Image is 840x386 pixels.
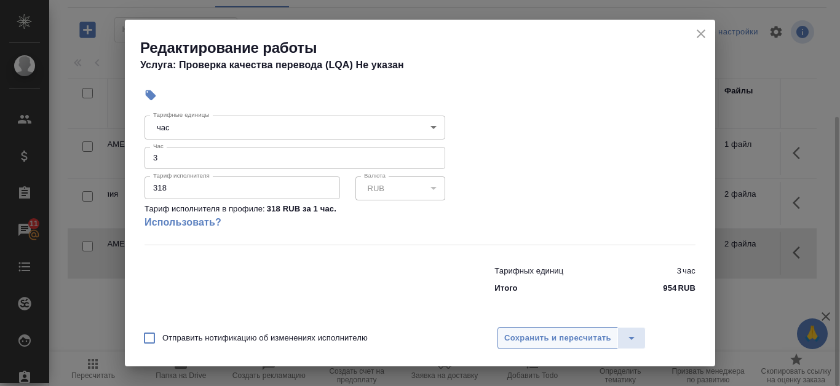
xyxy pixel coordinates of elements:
[145,215,445,230] a: Использовать?
[494,265,563,277] p: Тарифных единиц
[140,38,715,58] h2: Редактирование работы
[683,265,695,277] p: час
[677,265,681,277] p: 3
[355,176,446,200] div: RUB
[145,203,265,215] p: Тариф исполнителя в профиле:
[137,82,164,109] button: Добавить тэг
[497,327,618,349] button: Сохранить и пересчитать
[162,332,368,344] span: Отправить нотификацию об изменениях исполнителю
[494,282,517,294] p: Итого
[153,122,173,133] button: час
[497,327,646,349] div: split button
[364,183,388,194] button: RUB
[663,282,676,294] p: 954
[678,282,695,294] p: RUB
[145,116,445,139] div: час
[504,331,611,345] span: Сохранить и пересчитать
[267,203,336,215] p: 318 RUB за 1 час .
[692,25,710,43] button: close
[140,58,715,73] h4: Услуга: Проверка качества перевода (LQA) Не указан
